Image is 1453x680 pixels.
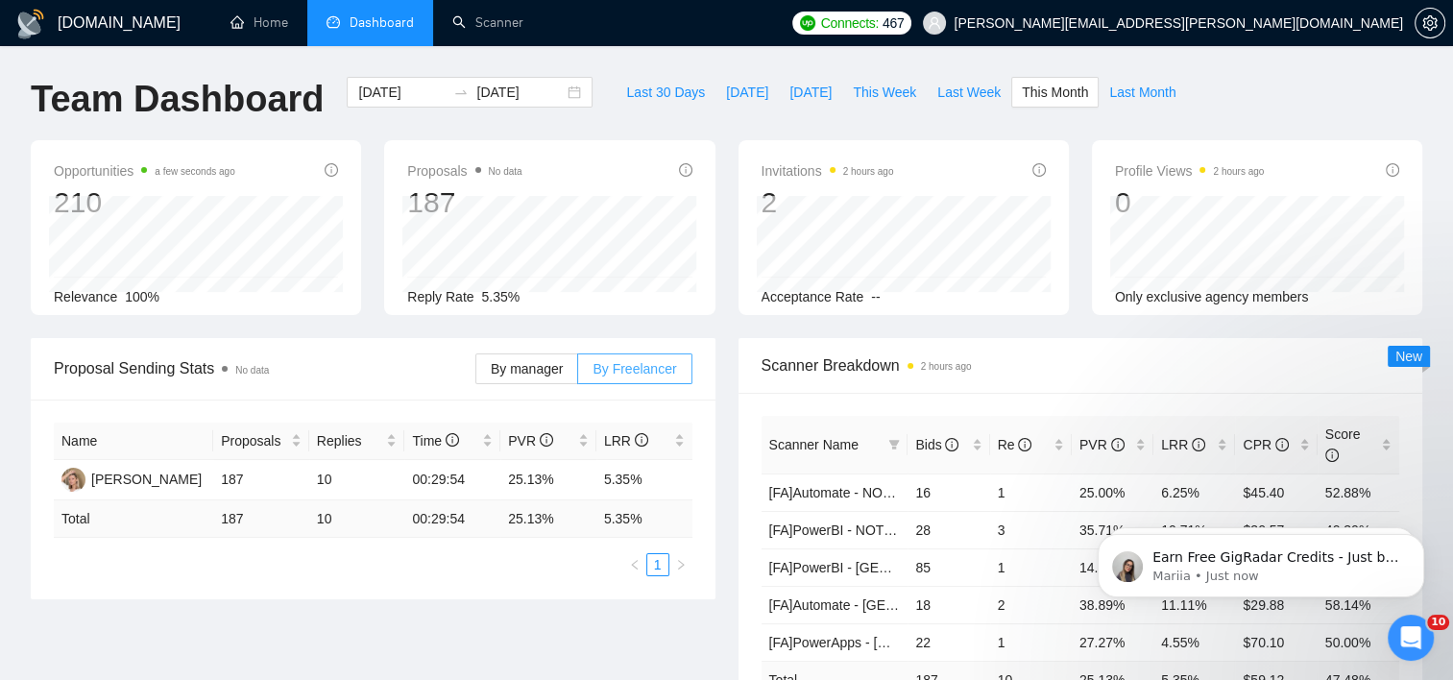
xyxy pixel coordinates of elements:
[937,82,1001,103] span: Last Week
[1235,623,1317,661] td: $70.10
[404,460,500,500] td: 00:29:54
[1243,437,1288,452] span: CPR
[412,433,458,449] span: Time
[623,553,646,576] li: Previous Page
[853,82,916,103] span: This Week
[54,289,117,304] span: Relevance
[407,159,521,182] span: Proposals
[675,559,687,571] span: right
[990,474,1072,511] td: 1
[888,439,900,450] span: filter
[1161,437,1205,452] span: LRR
[998,437,1032,452] span: Re
[616,77,715,108] button: Last 30 Days
[453,85,469,100] span: to
[1109,82,1175,103] span: Last Month
[221,430,287,451] span: Proposals
[482,289,521,304] span: 5.35%
[446,433,459,447] span: info-circle
[407,184,521,221] div: 187
[871,289,880,304] span: --
[1022,82,1088,103] span: This Month
[309,500,405,538] td: 10
[125,289,159,304] span: 100%
[1325,426,1361,463] span: Score
[915,437,958,452] span: Bids
[1386,163,1399,177] span: info-circle
[726,82,768,103] span: [DATE]
[646,553,669,576] li: 1
[1213,166,1264,177] time: 2 hours ago
[61,468,85,492] img: FA
[1275,438,1289,451] span: info-circle
[593,361,676,376] span: By Freelancer
[327,15,340,29] span: dashboard
[213,460,309,500] td: 187
[358,82,446,103] input: Start date
[990,623,1072,661] td: 1
[213,500,309,538] td: 187
[762,184,894,221] div: 2
[800,15,815,31] img: upwork-logo.png
[15,9,46,39] img: logo
[769,597,1297,613] a: [FA]Automate - [GEOGRAPHIC_DATA], [GEOGRAPHIC_DATA], [GEOGRAPHIC_DATA]
[843,166,894,177] time: 2 hours ago
[626,82,705,103] span: Last 30 Days
[762,159,894,182] span: Invitations
[155,166,234,177] time: a few seconds ago
[1318,474,1399,511] td: 52.88%
[908,548,989,586] td: 85
[61,471,202,486] a: FA[PERSON_NAME]
[769,560,1291,575] a: [FA]PowerBI - [GEOGRAPHIC_DATA], [GEOGRAPHIC_DATA], [GEOGRAPHIC_DATA]
[928,16,941,30] span: user
[1115,289,1309,304] span: Only exclusive agency members
[1011,77,1099,108] button: This Month
[596,460,692,500] td: 5.35%
[884,430,904,459] span: filter
[990,548,1072,586] td: 1
[54,184,235,221] div: 210
[647,554,668,575] a: 1
[596,500,692,538] td: 5.35 %
[230,14,288,31] a: homeHome
[821,12,879,34] span: Connects:
[91,469,202,490] div: [PERSON_NAME]
[1018,438,1031,451] span: info-circle
[1325,449,1339,462] span: info-circle
[604,433,648,449] span: LRR
[1072,474,1153,511] td: 25.00%
[500,460,596,500] td: 25.13%
[1069,494,1453,628] iframe: Intercom notifications message
[491,361,563,376] span: By manager
[1235,474,1317,511] td: $45.40
[908,474,989,511] td: 16
[669,553,692,576] button: right
[927,77,1011,108] button: Last Week
[762,289,864,304] span: Acceptance Rate
[1153,623,1235,661] td: 4.55%
[623,553,646,576] button: left
[669,553,692,576] li: Next Page
[679,163,692,177] span: info-circle
[715,77,779,108] button: [DATE]
[54,423,213,460] th: Name
[54,159,235,182] span: Opportunities
[1032,163,1046,177] span: info-circle
[990,511,1072,548] td: 3
[1427,615,1449,630] span: 10
[1318,623,1399,661] td: 50.00%
[629,559,641,571] span: left
[842,77,927,108] button: This Week
[921,361,972,372] time: 2 hours ago
[54,500,213,538] td: Total
[1395,349,1422,364] span: New
[317,430,383,451] span: Replies
[500,500,596,538] td: 25.13 %
[489,166,522,177] span: No data
[769,485,1337,500] a: [FA]Automate - NOT [[GEOGRAPHIC_DATA], [GEOGRAPHIC_DATA], [GEOGRAPHIC_DATA]]
[540,433,553,447] span: info-circle
[1415,8,1445,38] button: setting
